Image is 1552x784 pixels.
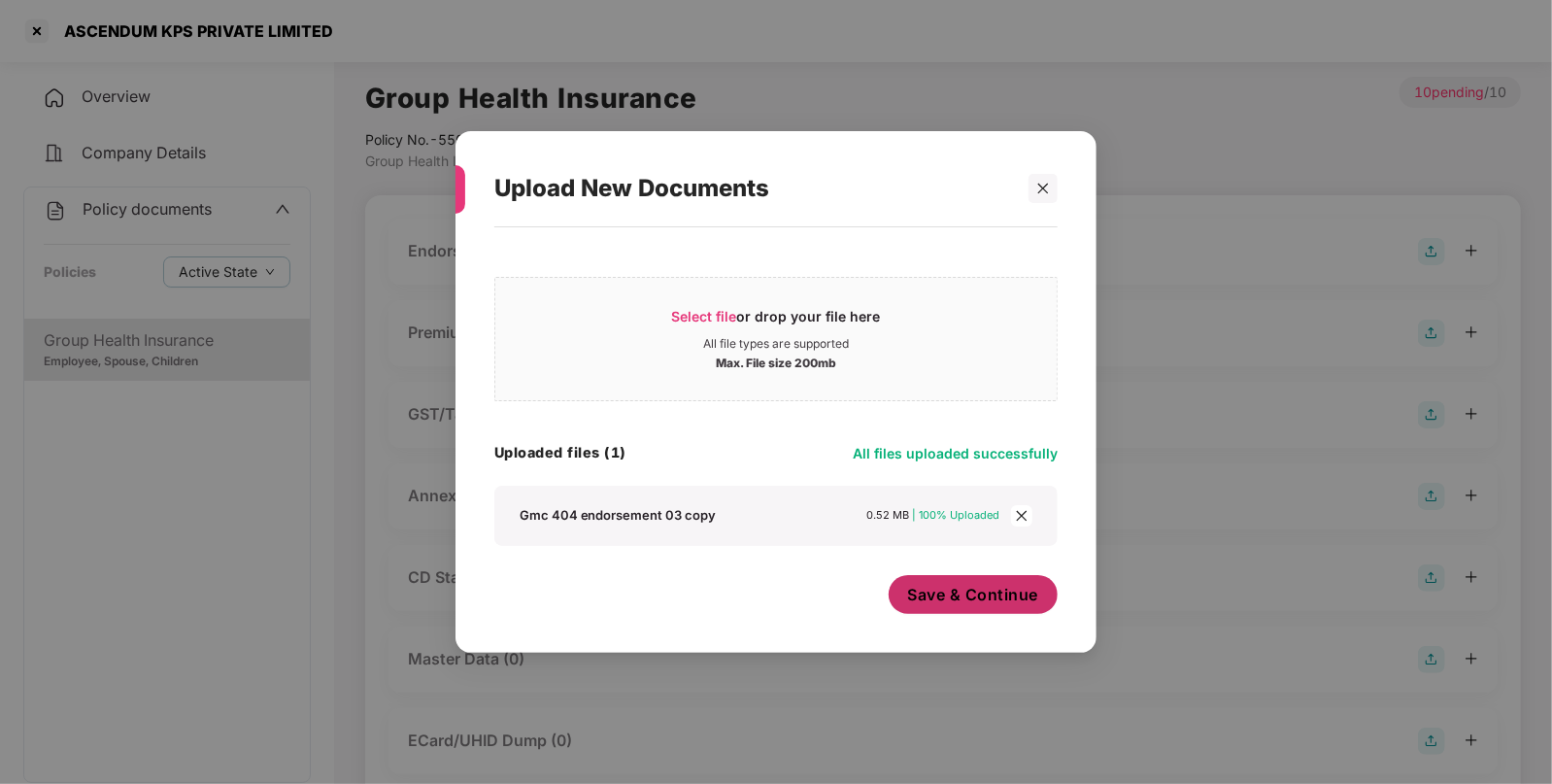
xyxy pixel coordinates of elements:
span: Select file [672,308,737,324]
button: Save & Continue [889,575,1059,614]
div: Gmc 404 endorsement 03 copy [520,506,717,524]
span: Save & Continue [908,584,1039,605]
span: close [1011,505,1032,527]
span: All files uploaded successfully [853,445,1058,461]
div: or drop your file here [672,307,881,336]
span: close [1036,182,1050,195]
div: Upload New Documents [494,151,1011,226]
span: Select fileor drop your file hereAll file types are supportedMax. File size 200mb [495,292,1057,386]
span: 0.52 MB [867,508,910,522]
div: Max. File size 200mb [716,352,836,371]
span: | 100% Uploaded [913,508,1000,522]
h4: Uploaded files (1) [494,443,626,462]
div: All file types are supported [703,336,849,352]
